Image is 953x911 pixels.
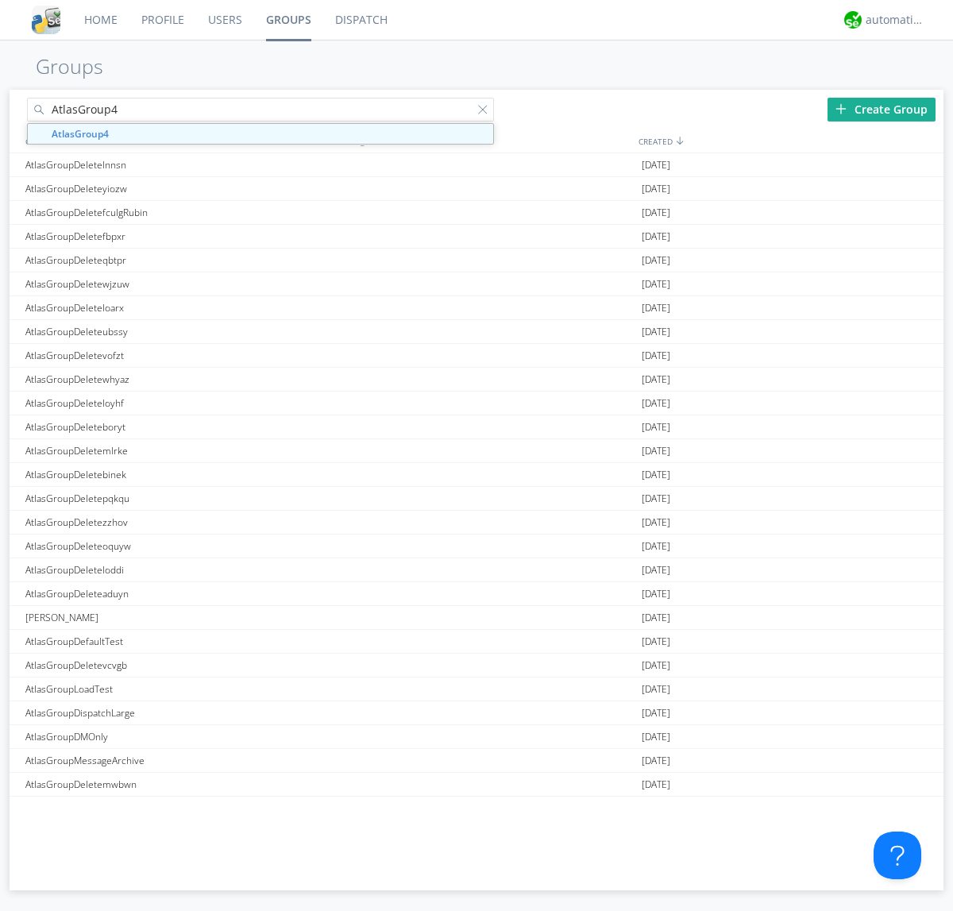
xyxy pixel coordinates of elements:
[874,832,921,879] iframe: Toggle Customer Support
[642,535,670,558] span: [DATE]
[21,368,327,391] div: AtlasGroupDeletewhyaz
[642,701,670,725] span: [DATE]
[21,415,327,438] div: AtlasGroupDeleteboryt
[642,344,670,368] span: [DATE]
[21,439,327,462] div: AtlasGroupDeletemlrke
[642,201,670,225] span: [DATE]
[21,749,327,772] div: AtlasGroupMessageArchive
[10,415,943,439] a: AtlasGroupDeleteboryt[DATE]
[10,320,943,344] a: AtlasGroupDeleteubssy[DATE]
[10,201,943,225] a: AtlasGroupDeletefculgRubin[DATE]
[10,225,943,249] a: AtlasGroupDeletefbpxr[DATE]
[21,582,327,605] div: AtlasGroupDeleteaduyn
[21,606,327,629] div: [PERSON_NAME]
[10,153,943,177] a: AtlasGroupDeletelnnsn[DATE]
[10,773,943,797] a: AtlasGroupDeletemwbwn[DATE]
[10,535,943,558] a: AtlasGroupDeleteoquyw[DATE]
[10,344,943,368] a: AtlasGroupDeletevofzt[DATE]
[642,177,670,201] span: [DATE]
[21,535,327,558] div: AtlasGroupDeleteoquyw
[642,439,670,463] span: [DATE]
[642,725,670,749] span: [DATE]
[828,98,936,122] div: Create Group
[642,320,670,344] span: [DATE]
[642,368,670,392] span: [DATE]
[21,487,327,510] div: AtlasGroupDeletepqkqu
[642,415,670,439] span: [DATE]
[21,201,327,224] div: AtlasGroupDeletefculgRubin
[642,153,670,177] span: [DATE]
[21,320,327,343] div: AtlasGroupDeleteubssy
[642,225,670,249] span: [DATE]
[21,129,323,152] div: GROUPS
[10,582,943,606] a: AtlasGroupDeleteaduyn[DATE]
[10,296,943,320] a: AtlasGroupDeleteloarx[DATE]
[21,463,327,486] div: AtlasGroupDeletebinek
[10,272,943,296] a: AtlasGroupDeletewjzuw[DATE]
[642,296,670,320] span: [DATE]
[21,392,327,415] div: AtlasGroupDeleteloyhf
[642,463,670,487] span: [DATE]
[642,773,670,797] span: [DATE]
[10,654,943,677] a: AtlasGroupDeletevcvgb[DATE]
[21,654,327,677] div: AtlasGroupDeletevcvgb
[32,6,60,34] img: cddb5a64eb264b2086981ab96f4c1ba7
[642,606,670,630] span: [DATE]
[10,463,943,487] a: AtlasGroupDeletebinek[DATE]
[10,606,943,630] a: [PERSON_NAME][DATE]
[52,127,109,141] strong: AtlasGroup4
[21,511,327,534] div: AtlasGroupDeletezzhov
[10,725,943,749] a: AtlasGroupDMOnly[DATE]
[642,558,670,582] span: [DATE]
[10,368,943,392] a: AtlasGroupDeletewhyaz[DATE]
[21,177,327,200] div: AtlasGroupDeleteyiozw
[866,12,925,28] div: automation+atlas
[642,511,670,535] span: [DATE]
[642,749,670,773] span: [DATE]
[642,582,670,606] span: [DATE]
[642,797,670,820] span: [DATE]
[10,392,943,415] a: AtlasGroupDeleteloyhf[DATE]
[10,439,943,463] a: AtlasGroupDeletemlrke[DATE]
[10,511,943,535] a: AtlasGroupDeletezzhov[DATE]
[10,797,943,820] a: [PERSON_NAME][DATE]
[642,630,670,654] span: [DATE]
[635,129,943,152] div: CREATED
[10,701,943,725] a: AtlasGroupDispatchLarge[DATE]
[21,701,327,724] div: AtlasGroupDispatchLarge
[21,797,327,820] div: [PERSON_NAME]
[21,630,327,653] div: AtlasGroupDefaultTest
[21,153,327,176] div: AtlasGroupDeletelnnsn
[27,98,494,122] input: Search groups
[21,725,327,748] div: AtlasGroupDMOnly
[642,392,670,415] span: [DATE]
[21,272,327,295] div: AtlasGroupDeletewjzuw
[21,249,327,272] div: AtlasGroupDeleteqbtpr
[642,654,670,677] span: [DATE]
[10,749,943,773] a: AtlasGroupMessageArchive[DATE]
[21,558,327,581] div: AtlasGroupDeleteloddi
[21,296,327,319] div: AtlasGroupDeleteloarx
[10,487,943,511] a: AtlasGroupDeletepqkqu[DATE]
[642,249,670,272] span: [DATE]
[642,487,670,511] span: [DATE]
[21,773,327,796] div: AtlasGroupDeletemwbwn
[642,677,670,701] span: [DATE]
[835,103,847,114] img: plus.svg
[10,630,943,654] a: AtlasGroupDefaultTest[DATE]
[642,272,670,296] span: [DATE]
[10,249,943,272] a: AtlasGroupDeleteqbtpr[DATE]
[10,558,943,582] a: AtlasGroupDeleteloddi[DATE]
[21,344,327,367] div: AtlasGroupDeletevofzt
[844,11,862,29] img: d2d01cd9b4174d08988066c6d424eccd
[21,225,327,248] div: AtlasGroupDeletefbpxr
[10,677,943,701] a: AtlasGroupLoadTest[DATE]
[10,177,943,201] a: AtlasGroupDeleteyiozw[DATE]
[21,677,327,701] div: AtlasGroupLoadTest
